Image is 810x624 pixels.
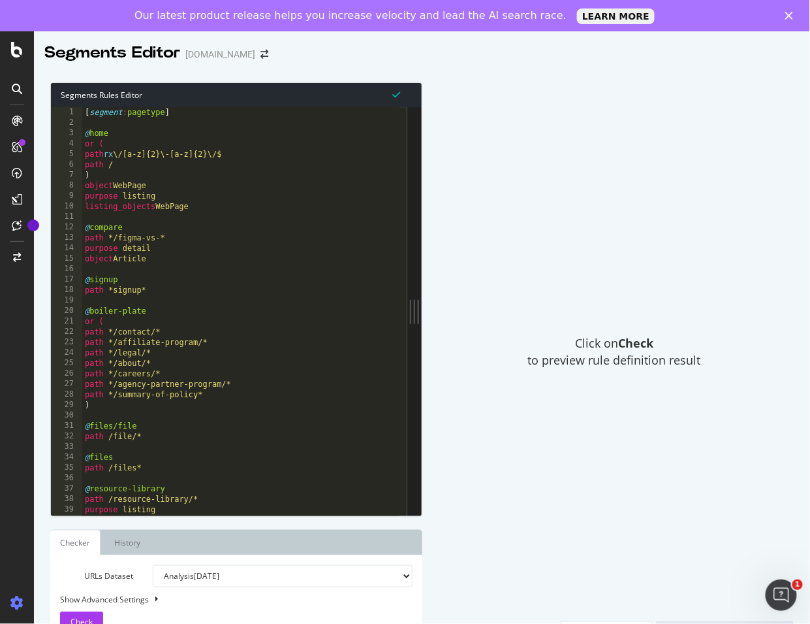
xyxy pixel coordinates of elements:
div: 18 [51,285,82,295]
div: Segments Rules Editor [51,83,422,107]
div: 32 [51,431,82,442]
div: 36 [51,473,82,484]
label: URLs Dataset [50,565,143,587]
span: Syntax is valid [393,88,401,101]
div: 23 [51,337,82,348]
div: Tooltip anchor [27,220,39,231]
div: 29 [51,400,82,410]
div: 22 [51,327,82,337]
div: 31 [51,421,82,431]
div: Segments Editor [44,42,180,64]
div: 11 [51,212,82,222]
div: 25 [51,358,82,369]
div: 1 [51,107,82,118]
div: 3 [51,128,82,139]
div: 28 [51,389,82,400]
div: 16 [51,264,82,274]
iframe: Intercom live chat [766,580,797,611]
div: 39 [51,504,82,515]
div: 15 [51,254,82,264]
div: 4 [51,139,82,149]
div: 20 [51,306,82,316]
div: Close [785,12,798,20]
div: Show Advanced Settings [50,594,403,605]
div: 5 [51,149,82,159]
div: 7 [51,170,82,180]
div: 2 [51,118,82,128]
div: 27 [51,379,82,389]
div: [DOMAIN_NAME] [185,48,255,61]
div: 38 [51,494,82,504]
strong: Check [618,335,653,351]
div: 34 [51,452,82,463]
div: 8 [51,180,82,191]
div: 9 [51,191,82,201]
div: 13 [51,233,82,243]
a: Checker [50,530,101,555]
div: 17 [51,274,82,285]
div: 30 [51,410,82,421]
div: 6 [51,159,82,170]
a: LEARN MORE [577,8,655,24]
div: Our latest product release helps you increase velocity and lead the AI search race. [134,9,567,22]
div: 14 [51,243,82,254]
span: 1 [792,580,803,590]
div: 10 [51,201,82,212]
div: 12 [51,222,82,233]
div: 24 [51,348,82,358]
div: 26 [51,369,82,379]
span: Click on to preview rule definition result [528,335,701,369]
div: 21 [51,316,82,327]
div: arrow-right-arrow-left [260,50,268,59]
a: History [104,530,151,555]
div: 19 [51,295,82,306]
div: 37 [51,484,82,494]
div: 35 [51,463,82,473]
div: 40 [51,515,82,525]
div: 33 [51,442,82,452]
